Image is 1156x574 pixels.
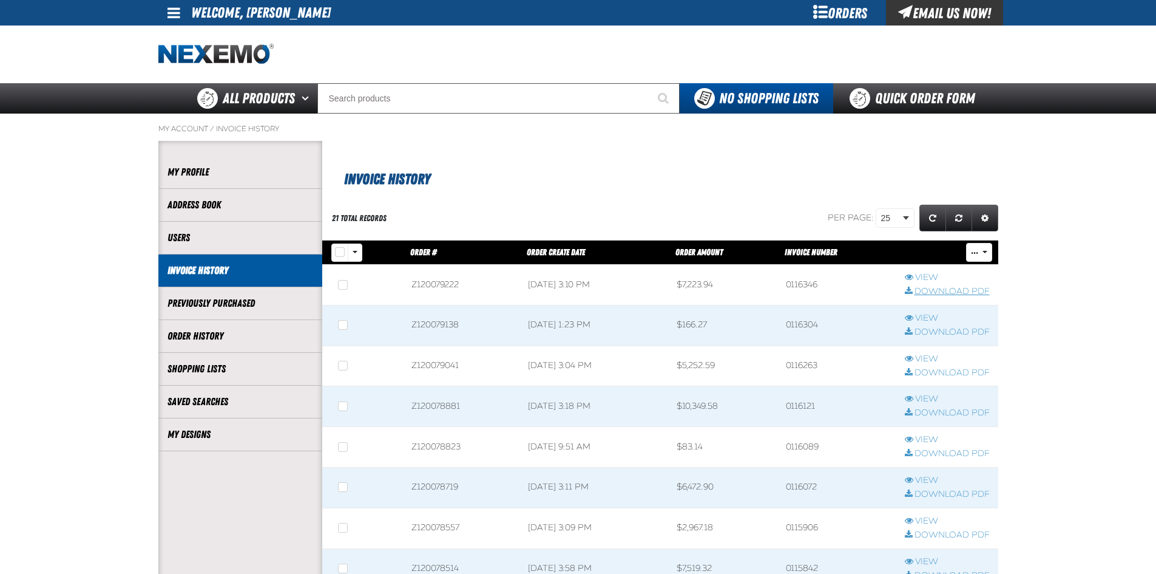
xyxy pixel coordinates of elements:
[945,205,972,231] a: Reset grid action
[905,367,990,379] a: Download PDF row action
[649,83,680,114] button: Start Searching
[403,386,519,427] td: Z120078881
[905,327,990,338] a: Download PDF row action
[403,265,519,306] td: Z120079222
[167,362,313,376] a: Shopping Lists
[905,516,990,527] a: View row action
[919,205,946,231] a: Refresh grid action
[216,124,279,134] a: Invoice History
[905,313,990,324] a: View row action
[519,346,668,386] td: [DATE] 3:04 PM
[348,244,362,262] button: Rows selection options
[519,508,668,548] td: [DATE] 3:09 PM
[777,265,896,306] td: 0116346
[223,87,295,109] span: All Products
[668,346,777,386] td: $5,252.59
[905,489,990,501] a: Download PDF row action
[777,468,896,508] td: 0116072
[905,530,990,541] a: Download PDF row action
[905,434,990,446] a: View row action
[828,213,874,223] span: Per page:
[777,346,896,386] td: 0116263
[905,475,990,487] a: View row action
[971,250,978,257] span: ...
[905,448,990,460] a: Download PDF row action
[905,354,990,365] a: View row action
[719,90,819,107] span: No Shopping Lists
[905,556,990,568] a: View row action
[680,83,833,114] button: You do not have available Shopping Lists. Open to Create a New List
[158,124,208,134] a: My Account
[158,124,998,134] nav: Breadcrumbs
[668,386,777,427] td: $10,349.58
[833,83,998,114] a: Quick Order Form
[896,241,998,265] th: Row actions
[905,286,990,298] a: Download PDF row action
[972,205,998,231] a: Expand or Collapse Grid Settings
[668,468,777,508] td: $6,472.90
[905,408,990,419] a: Download PDF row action
[668,265,777,306] td: $7,223.94
[344,171,430,188] span: Invoice History
[905,394,990,405] a: View row action
[675,247,723,257] a: Order Amount
[403,508,519,548] td: Z120078557
[167,296,313,310] a: Previously Purchased
[167,198,313,212] a: Address Book
[167,264,313,278] a: Invoice History
[777,305,896,346] td: 0116304
[167,165,313,179] a: My Profile
[403,305,519,346] td: Z120079138
[668,305,777,346] td: $166.27
[519,265,668,306] td: [DATE] 3:10 PM
[403,427,519,468] td: Z120078823
[158,44,274,65] a: Home
[668,427,777,468] td: $83.14
[519,305,668,346] td: [DATE] 1:23 PM
[158,44,274,65] img: Nexemo logo
[210,124,214,134] span: /
[167,428,313,442] a: My Designs
[668,508,777,548] td: $2,967.18
[519,386,668,427] td: [DATE] 3:18 PM
[785,247,837,257] a: Invoice Number
[777,427,896,468] td: 0116089
[777,386,896,427] td: 0116121
[167,231,313,245] a: Users
[167,329,313,343] a: Order History
[905,272,990,284] a: View row action
[403,468,519,508] td: Z120078719
[519,427,668,468] td: [DATE] 9:51 AM
[881,212,901,225] span: 25
[527,247,585,257] a: Order Create Date
[167,395,313,409] a: Saved Searches
[410,247,437,257] a: Order #
[332,213,387,224] div: 21 total records
[777,508,896,548] td: 0115906
[519,468,668,508] td: [DATE] 3:11 PM
[403,346,519,386] td: Z120079041
[297,83,317,114] button: Open All Products pages
[317,83,680,114] input: Search
[966,243,992,261] button: Mass Actions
